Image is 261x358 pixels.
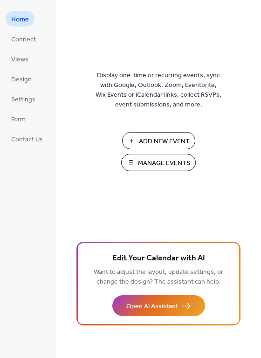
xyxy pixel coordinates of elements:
span: Home [11,15,29,25]
span: Display one-time or recurring events, sync with Google, Outlook, Zoom, Eventbrite, Wix Events or ... [96,71,221,110]
a: Settings [6,91,41,106]
button: Open AI Assistant [112,295,205,316]
span: Contact Us [11,135,43,145]
span: Form [11,115,26,125]
a: Home [6,11,34,27]
span: Open AI Assistant [126,302,178,312]
span: Add New Event [139,137,190,146]
a: Connect [6,31,41,46]
span: Edit Your Calendar with AI [112,252,205,265]
span: Views [11,55,28,65]
span: Connect [11,35,36,45]
span: Design [11,75,32,85]
span: Manage Events [138,159,190,168]
button: Manage Events [121,154,196,171]
span: Want to adjust the layout, update settings, or change the design? The assistant can help. [94,266,223,288]
a: Design [6,71,37,86]
a: Contact Us [6,131,48,146]
button: Add New Event [122,132,195,149]
span: Settings [11,95,35,105]
a: Form [6,111,31,126]
a: Views [6,51,34,66]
